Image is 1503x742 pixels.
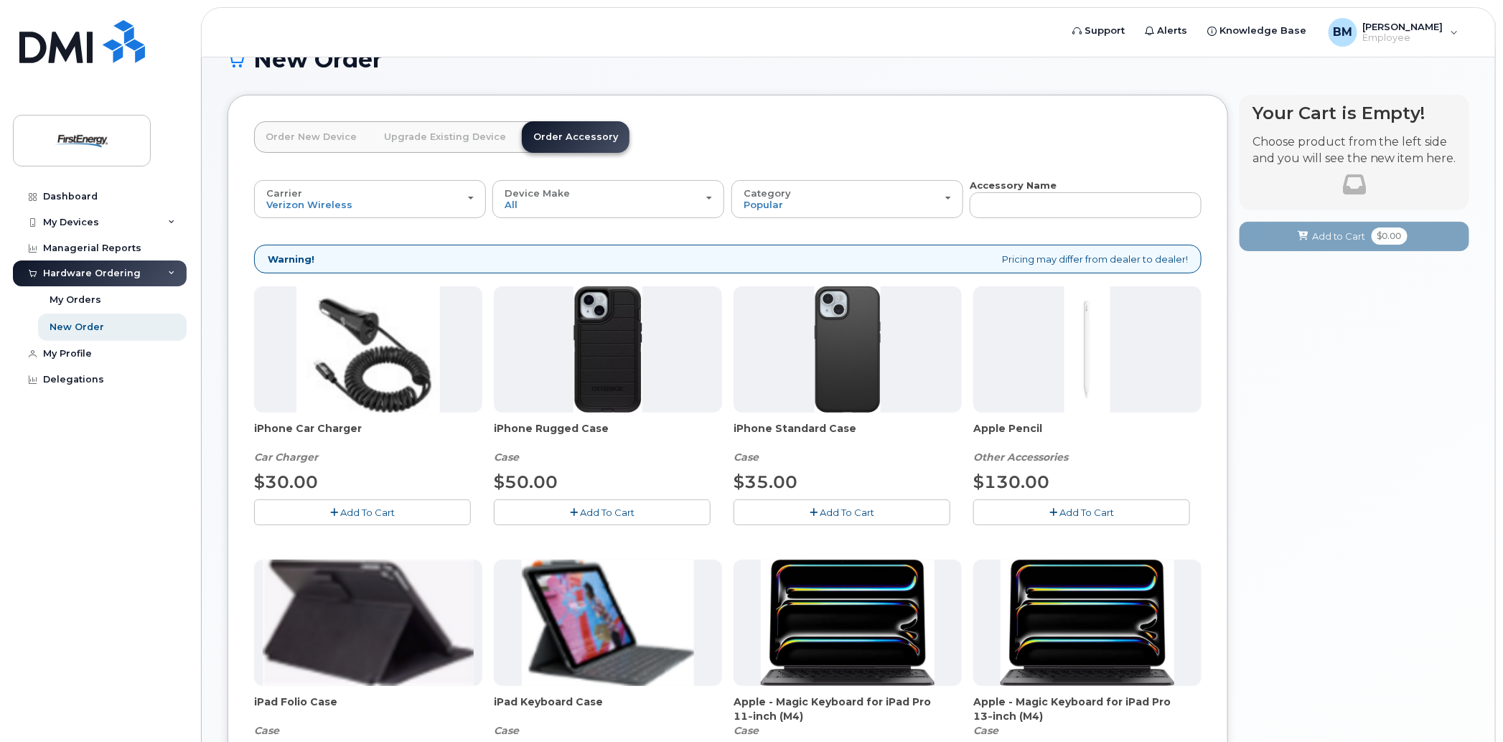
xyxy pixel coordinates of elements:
[254,695,482,723] span: iPad Folio Case
[744,187,791,199] span: Category
[254,499,471,525] button: Add To Cart
[1240,222,1469,251] button: Add to Cart $0.00
[494,421,722,450] span: iPhone Rugged Case
[761,560,935,686] img: magic_keyboard_for_ipad_pro.png
[1085,24,1125,38] span: Support
[494,499,711,525] button: Add To Cart
[1220,24,1307,38] span: Knowledge Base
[228,47,1469,72] h1: New Order
[734,695,962,738] div: Apple - Magic Keyboard for iPad Pro 11‑inch (M4)
[744,199,783,210] span: Popular
[522,560,693,686] img: keyboard.png
[1136,17,1198,45] a: Alerts
[973,695,1202,738] div: Apple - Magic Keyboard for iPad Pro 13‑inch (M4)
[973,421,1202,450] span: Apple Pencil
[973,421,1202,464] div: Apple Pencil
[1372,227,1408,245] span: $0.00
[973,695,1202,723] span: Apple - Magic Keyboard for iPad Pro 13‑inch (M4)
[494,471,558,492] span: $50.00
[970,179,1057,191] strong: Accessory Name
[254,451,318,464] em: Car Charger
[731,180,963,217] button: Category Popular
[1319,18,1469,47] div: Bair, Mark D
[1441,680,1492,731] iframe: Messenger Launcher
[1064,286,1110,413] img: PencilPro.jpg
[973,451,1068,464] em: Other Accessories
[494,695,722,723] span: iPad Keyboard Case
[973,499,1190,525] button: Add To Cart
[1063,17,1136,45] a: Support
[1312,230,1366,243] span: Add to Cart
[522,121,629,153] a: Order Accessory
[1252,134,1456,167] p: Choose product from the left side and you will see the new item here.
[494,695,722,738] div: iPad Keyboard Case
[734,724,759,737] em: Case
[973,724,998,737] em: Case
[1333,24,1352,41] span: BM
[254,421,482,464] div: iPhone Car Charger
[254,695,482,738] div: iPad Folio Case
[1198,17,1317,45] a: Knowledge Base
[254,180,486,217] button: Carrier Verizon Wireless
[494,451,519,464] em: Case
[494,724,519,737] em: Case
[254,471,318,492] span: $30.00
[1158,24,1188,38] span: Alerts
[734,695,962,723] span: Apple - Magic Keyboard for iPad Pro 11‑inch (M4)
[734,421,962,450] span: iPhone Standard Case
[734,499,950,525] button: Add To Cart
[254,245,1202,274] div: Pricing may differ from dealer to dealer!
[266,187,302,199] span: Carrier
[1252,103,1456,123] h4: Your Cart is Empty!
[505,199,518,210] span: All
[254,724,279,737] em: Case
[1363,32,1443,44] span: Employee
[820,507,874,518] span: Add To Cart
[573,286,642,413] img: Defender.jpg
[1059,507,1114,518] span: Add To Cart
[505,187,570,199] span: Device Make
[263,560,473,686] img: folio.png
[254,121,368,153] a: Order New Device
[1001,560,1174,686] img: magic_keyboard_for_ipad_pro.png
[373,121,518,153] a: Upgrade Existing Device
[734,471,797,492] span: $35.00
[973,471,1049,492] span: $130.00
[1363,21,1443,32] span: [PERSON_NAME]
[815,286,880,413] img: Symmetry.jpg
[296,286,441,413] img: iphonesecg.jpg
[734,421,962,464] div: iPhone Standard Case
[580,507,635,518] span: Add To Cart
[268,253,314,266] strong: Warning!
[494,421,722,464] div: iPhone Rugged Case
[254,421,482,450] span: iPhone Car Charger
[492,180,724,217] button: Device Make All
[340,507,395,518] span: Add To Cart
[266,199,352,210] span: Verizon Wireless
[734,451,759,464] em: Case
